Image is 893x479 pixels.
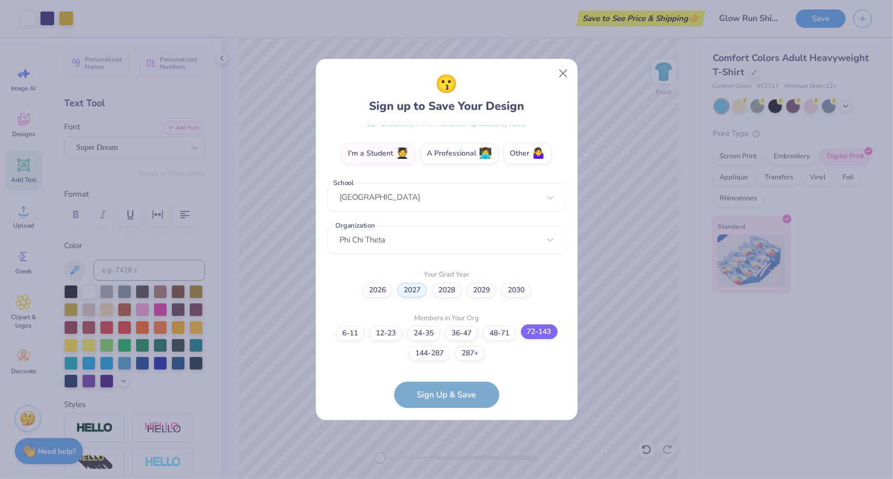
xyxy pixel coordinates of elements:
label: 2026 [363,283,392,298]
span: 😗 [436,71,458,98]
label: 2030 [501,283,531,298]
label: 2027 [397,283,427,298]
label: Organization [333,220,376,230]
label: 12-23 [369,326,402,341]
span: Alphabets [467,119,497,129]
span: 🧑‍🎓 [396,148,409,160]
div: Sign up to Save Your Design [369,71,524,115]
label: A Professional [420,143,498,164]
span: 🤷‍♀️ [532,148,545,160]
button: Close [553,64,573,84]
label: I'm a Student [342,143,415,164]
span: 12 + Characters [367,119,413,129]
label: Your Grad Year [424,270,469,280]
label: 24-35 [407,326,440,341]
label: 2029 [467,283,496,298]
span: Symbols [500,119,527,129]
label: 6-11 [336,326,364,341]
span: 👩‍💻 [479,148,492,160]
span: Numbers [436,119,464,129]
label: Members in Your Org [414,313,479,324]
label: Other [504,143,551,164]
label: 48-71 [483,326,516,341]
label: 144-287 [409,346,450,361]
label: 2028 [432,283,461,298]
label: 287+ [455,346,485,361]
label: 72-143 [521,324,558,339]
label: 36-47 [445,326,478,341]
label: School [332,178,356,188]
